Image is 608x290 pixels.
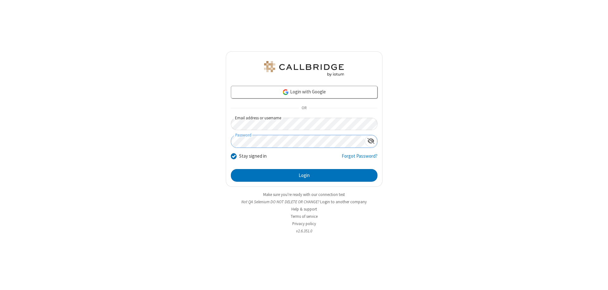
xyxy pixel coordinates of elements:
iframe: Chat [592,274,603,286]
span: OR [299,104,309,113]
a: Help & support [291,206,317,212]
input: Email address or username [231,118,377,130]
img: google-icon.png [282,89,289,96]
a: Make sure you're ready with our connection test [263,192,345,197]
a: Login with Google [231,86,377,98]
div: Show password [365,135,377,147]
label: Stay signed in [239,153,267,160]
li: v2.6.351.0 [226,228,383,234]
li: Not QA Selenium DO NOT DELETE OR CHANGE? [226,199,383,205]
a: Privacy policy [292,221,316,226]
input: Password [231,135,365,148]
button: Login to another company [320,199,367,205]
a: Terms of service [291,214,318,219]
img: QA Selenium DO NOT DELETE OR CHANGE [263,61,345,76]
a: Forgot Password? [342,153,377,165]
button: Login [231,169,377,182]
